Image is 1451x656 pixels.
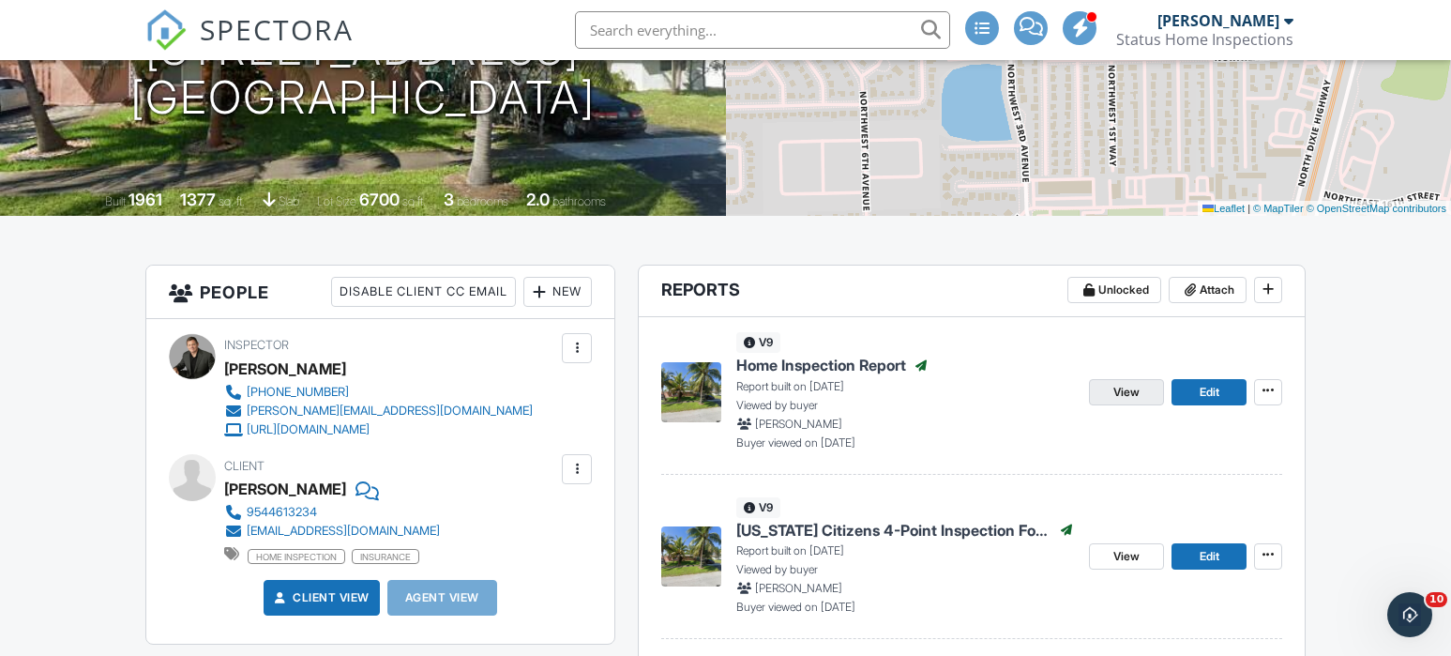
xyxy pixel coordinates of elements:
span: sq.ft. [402,194,426,208]
div: 3 [444,190,454,209]
div: 2.0 [526,190,550,209]
span: home inspection [248,549,345,564]
div: [PERSON_NAME][EMAIL_ADDRESS][DOMAIN_NAME] [247,404,533,419]
iframe: Intercom live chat [1387,592,1432,637]
div: [PERSON_NAME] [224,355,346,383]
span: Built [105,194,126,208]
span: sq. ft. [219,194,245,208]
img: The Best Home Inspection Software - Spectora [145,9,187,51]
a: © MapTiler [1253,203,1304,214]
div: [URL][DOMAIN_NAME] [247,422,370,437]
div: [PHONE_NUMBER] [247,385,349,400]
a: © OpenStreetMap contributors [1307,203,1446,214]
div: New [523,277,592,307]
span: slab [279,194,299,208]
span: | [1247,203,1250,214]
span: insurance [352,549,419,564]
div: Status Home Inspections [1116,30,1293,49]
span: bathrooms [552,194,606,208]
div: 9544613234 [247,505,317,520]
a: [PERSON_NAME][EMAIL_ADDRESS][DOMAIN_NAME] [224,402,533,420]
div: 6700 [359,190,400,209]
div: [EMAIL_ADDRESS][DOMAIN_NAME] [247,524,440,539]
a: Client View [270,588,370,607]
a: [EMAIL_ADDRESS][DOMAIN_NAME] [224,522,440,541]
h3: People [146,266,615,319]
a: [PHONE_NUMBER] [224,383,533,402]
span: SPECTORA [200,9,354,49]
div: 1961 [128,190,162,209]
div: [PERSON_NAME] [1157,11,1279,30]
a: SPECTORA [145,25,354,65]
span: Client [224,459,265,473]
input: Search everything... [575,11,950,49]
div: Disable Client CC Email [331,277,516,307]
span: Inspector [224,338,289,352]
div: 1377 [180,190,216,209]
span: 10 [1426,592,1447,607]
h1: [STREET_ADDRESS] [GEOGRAPHIC_DATA] [130,24,596,124]
div: [PERSON_NAME] [224,475,346,503]
span: Lot Size [317,194,356,208]
a: 9544613234 [224,503,440,522]
a: Leaflet [1202,203,1245,214]
a: [URL][DOMAIN_NAME] [224,420,533,439]
span: bedrooms [457,194,508,208]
